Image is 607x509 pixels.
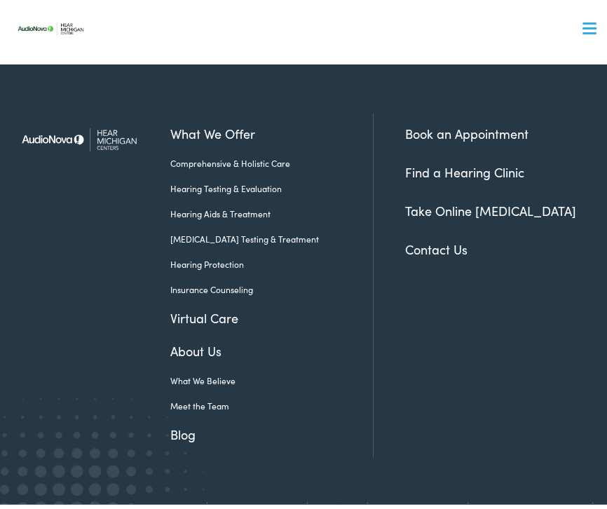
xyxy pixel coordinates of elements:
[405,159,524,177] a: Find a Hearing Clinic
[170,254,353,266] a: Hearing Protection
[405,236,468,254] a: Contact Us
[170,229,353,241] a: [MEDICAL_DATA] Testing & Treatment
[477,496,585,508] a: Web Privacy & Cookie Policy
[170,153,353,165] a: Comprehensive & Holistic Care
[23,56,606,100] a: What We Offer
[170,395,353,408] a: Meet the Team
[170,178,353,191] a: Hearing Testing & Evaluation
[377,496,461,508] a: Cookie Privacy Notice
[170,203,353,216] a: Hearing Aids & Treatment
[317,496,360,508] a: SMS Terms
[405,198,576,215] a: Take Online [MEDICAL_DATA]
[170,370,353,383] a: What We Believe
[170,120,353,139] a: What We Offer
[170,304,353,323] a: Virtual Care
[32,496,85,508] a: Privacy Policy
[102,496,200,508] a: Notice of Privacy Practice
[405,121,528,138] a: Book an Appointment
[170,279,353,292] a: Insurance Counseling
[13,109,160,161] img: Hear Michigan
[170,337,353,356] a: About Us
[170,421,353,440] a: Blog
[217,496,300,508] a: Terms and Conditions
